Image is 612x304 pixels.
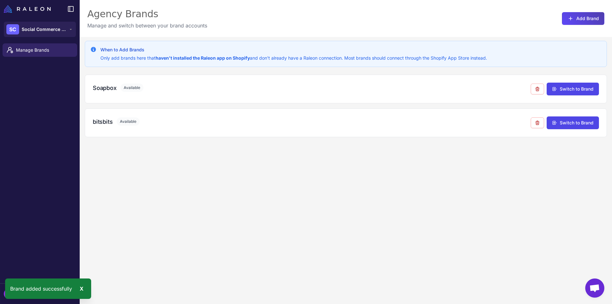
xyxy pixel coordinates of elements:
[100,46,487,53] h3: When to Add Brands
[77,284,86,294] div: X
[4,5,53,13] a: Raleon Logo
[4,22,76,37] button: SCSocial Commerce Club
[87,22,207,29] p: Manage and switch between your brand accounts
[100,55,487,62] p: Only add brands here that and don't already have a Raleon connection. Most brands should connect ...
[16,47,72,54] span: Manage Brands
[531,84,544,94] button: Remove from agency
[4,289,17,299] div: SB
[93,84,117,92] h3: Soapbox
[3,43,77,57] a: Manage Brands
[87,8,207,20] div: Agency Brands
[562,12,604,25] button: Add Brand
[585,278,604,298] div: Open chat
[6,24,19,34] div: SC
[156,55,250,61] strong: haven't installed the Raleon app on Shopify
[531,117,544,128] button: Remove from agency
[93,117,113,126] h3: bitsbits
[117,117,140,126] span: Available
[22,26,66,33] span: Social Commerce Club
[547,116,599,129] button: Switch to Brand
[120,84,143,92] span: Available
[4,5,51,13] img: Raleon Logo
[547,83,599,95] button: Switch to Brand
[5,278,91,299] div: Brand added successfully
